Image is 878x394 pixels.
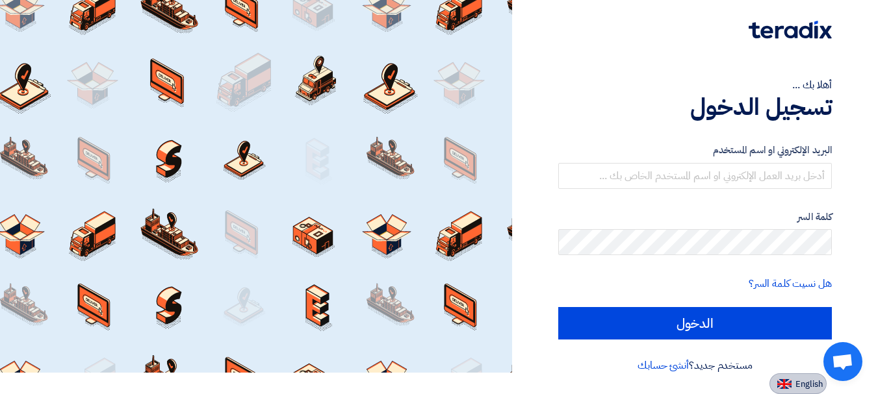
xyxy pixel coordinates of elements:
[558,307,832,339] input: الدخول
[558,143,832,158] label: البريد الإلكتروني او اسم المستخدم
[823,342,862,381] a: Open chat
[777,379,792,389] img: en-US.png
[638,358,689,373] a: أنشئ حسابك
[749,21,832,39] img: Teradix logo
[749,276,832,291] a: هل نسيت كلمة السر؟
[558,210,832,225] label: كلمة السر
[558,358,832,373] div: مستخدم جديد؟
[558,93,832,121] h1: تسجيل الدخول
[558,163,832,189] input: أدخل بريد العمل الإلكتروني او اسم المستخدم الخاص بك ...
[558,77,832,93] div: أهلا بك ...
[769,373,827,394] button: English
[795,380,823,389] span: English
